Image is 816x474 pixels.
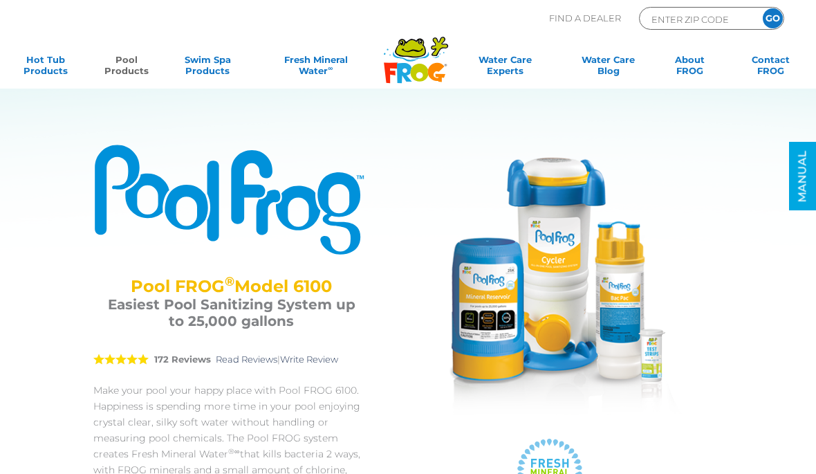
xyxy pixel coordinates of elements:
[650,11,743,27] input: Zip Code Form
[216,354,277,365] a: Read Reviews
[549,7,621,30] p: Find A Dealer
[280,354,338,365] a: Write Review
[577,54,640,82] a: Water CareBlog
[763,8,783,28] input: GO
[95,54,158,82] a: PoolProducts
[93,354,149,365] span: 5
[328,64,333,72] sup: ∞
[93,338,369,383] div: |
[93,143,369,256] img: Product Logo
[257,54,375,82] a: Fresh MineralWater∞
[789,143,816,211] a: MANUAL
[107,296,355,329] h3: Easiest Pool Sanitizing System up to 25,000 gallons
[107,277,355,296] h2: Pool FROG Model 6100
[739,54,802,82] a: ContactFROG
[658,54,721,82] a: AboutFROG
[225,274,234,289] sup: ®
[154,354,211,365] strong: 172 Reviews
[228,447,240,456] sup: ®∞
[176,54,239,82] a: Swim SpaProducts
[14,54,77,82] a: Hot TubProducts
[452,54,559,82] a: Water CareExperts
